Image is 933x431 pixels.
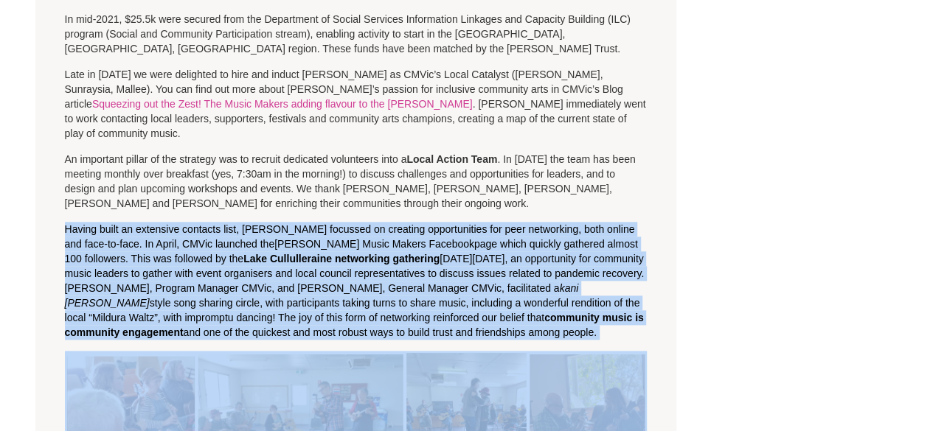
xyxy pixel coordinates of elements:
[92,98,473,110] a: Squeezing out the Zest! The Music Makers adding flavour to the [PERSON_NAME]
[243,253,440,264] strong: Lake Cullulleraine networking gathering
[65,67,648,141] p: Late in [DATE] we were delighted to hire and induct [PERSON_NAME] as CMVic’s Local Catalyst ([PER...
[406,153,497,165] strong: Local Action Team
[65,312,644,338] strong: community music is community engagement
[65,222,648,340] p: Having built an extensive contacts list, [PERSON_NAME] focussed on creating opportunities for pee...
[274,238,474,250] a: [PERSON_NAME] Music Makers Facebook
[65,152,648,211] p: An important pillar of the strategy was to recruit dedicated volunteers into a . In [DATE] the te...
[65,12,648,56] p: In mid-2021, $25.5k were secured from the Department of Social Services Information Linkages and ...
